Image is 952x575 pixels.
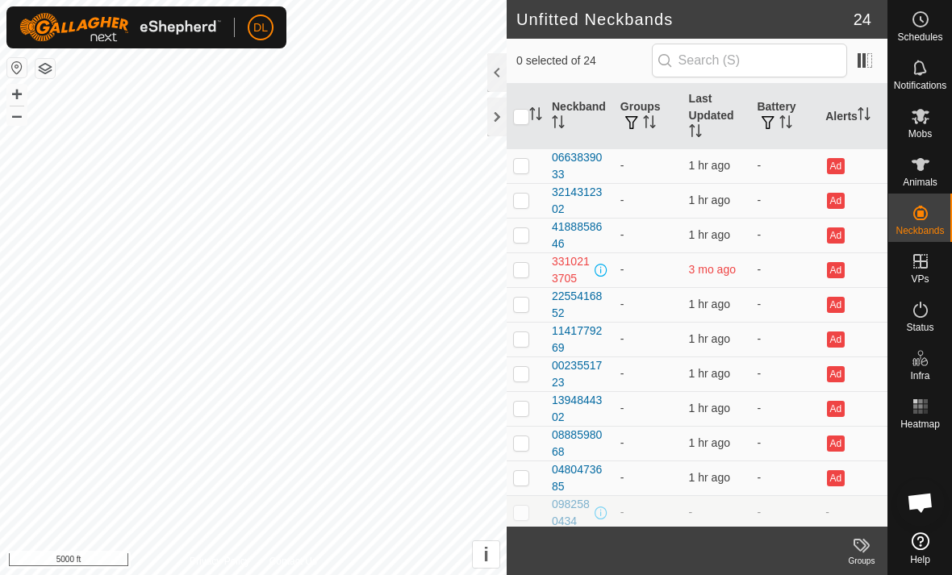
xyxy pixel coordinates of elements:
span: Animals [903,177,937,187]
td: - [750,287,819,322]
p-sorticon: Activate to sort [643,118,656,131]
td: - [750,460,819,495]
span: Neckbands [896,226,944,235]
div: 2255416852 [552,288,608,322]
td: - [614,356,683,391]
td: - [614,148,683,183]
p-sorticon: Activate to sort [689,127,702,140]
td: - [819,495,887,530]
th: Neckband [545,84,614,149]
button: Ad [827,401,845,417]
td: - [750,426,819,460]
button: Ad [827,435,845,452]
th: Battery [750,84,819,149]
td: - [750,148,819,183]
td: - [614,287,683,322]
td: - [614,495,683,530]
span: Schedules [897,32,942,42]
button: Ad [827,470,845,486]
td: - [614,460,683,495]
input: Search (S) [652,44,847,77]
p-sorticon: Activate to sort [529,110,542,123]
th: Last Updated [683,84,751,149]
div: 1394844302 [552,392,608,426]
span: Notifications [894,81,946,90]
p-sorticon: Activate to sort [779,118,792,131]
span: 7 Oct 2025 at 4:40 am [689,194,730,206]
span: Status [906,323,933,332]
th: Groups [614,84,683,149]
a: Help [888,526,952,571]
button: Ad [827,297,845,313]
button: Map Layers [35,59,55,78]
span: Mobs [908,129,932,139]
span: 3 Jul 2025 at 7:26 am [689,263,736,276]
td: - [750,183,819,218]
span: i [483,544,489,565]
a: Contact Us [269,554,317,569]
button: Ad [827,262,845,278]
span: DL [253,19,268,36]
td: - [614,183,683,218]
h2: Unfitted Neckbands [516,10,854,29]
div: Groups [836,555,887,567]
span: 24 [854,7,871,31]
span: 7 Oct 2025 at 4:37 am [689,436,730,449]
button: Reset Map [7,58,27,77]
button: Ad [827,366,845,382]
p-sorticon: Activate to sort [552,118,565,131]
button: Ad [827,331,845,348]
button: Ad [827,227,845,244]
div: Open chat [896,478,945,527]
td: - [750,495,819,530]
span: VPs [911,274,929,284]
span: 7 Oct 2025 at 4:41 am [689,228,730,241]
td: - [614,218,683,252]
td: - [750,356,819,391]
span: Infra [910,371,929,381]
div: 0023551723 [552,357,608,391]
span: 7 Oct 2025 at 4:39 am [689,367,730,380]
td: - [614,391,683,426]
button: + [7,85,27,104]
td: - [614,426,683,460]
span: Help [910,555,930,565]
span: 7 Oct 2025 at 4:39 am [689,332,730,345]
td: - [614,252,683,287]
div: 4188858646 [552,219,608,252]
div: 0480473685 [552,461,608,495]
div: 3214312302 [552,184,608,218]
button: – [7,106,27,125]
span: 0 selected of 24 [516,52,652,69]
div: 1141779269 [552,323,608,356]
button: Ad [827,193,845,209]
td: - [750,322,819,356]
span: Heatmap [900,419,940,429]
td: - [750,391,819,426]
div: 0982580434 [552,496,591,530]
button: Ad [827,158,845,174]
button: i [473,541,499,568]
span: 7 Oct 2025 at 4:36 am [689,471,730,484]
span: 7 Oct 2025 at 4:41 am [689,159,730,172]
span: 7 Oct 2025 at 4:40 am [689,298,730,310]
td: - [614,322,683,356]
span: 7 Oct 2025 at 4:37 am [689,402,730,415]
td: - [750,218,819,252]
p-sorticon: Activate to sort [858,110,871,123]
a: Privacy Policy [190,554,250,569]
span: - [689,506,693,519]
td: - [750,252,819,287]
div: 0888598068 [552,427,608,460]
div: 0663839033 [552,149,608,183]
div: 3310213705 [552,253,591,287]
th: Alerts [819,84,887,149]
img: Gallagher Logo [19,13,221,42]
